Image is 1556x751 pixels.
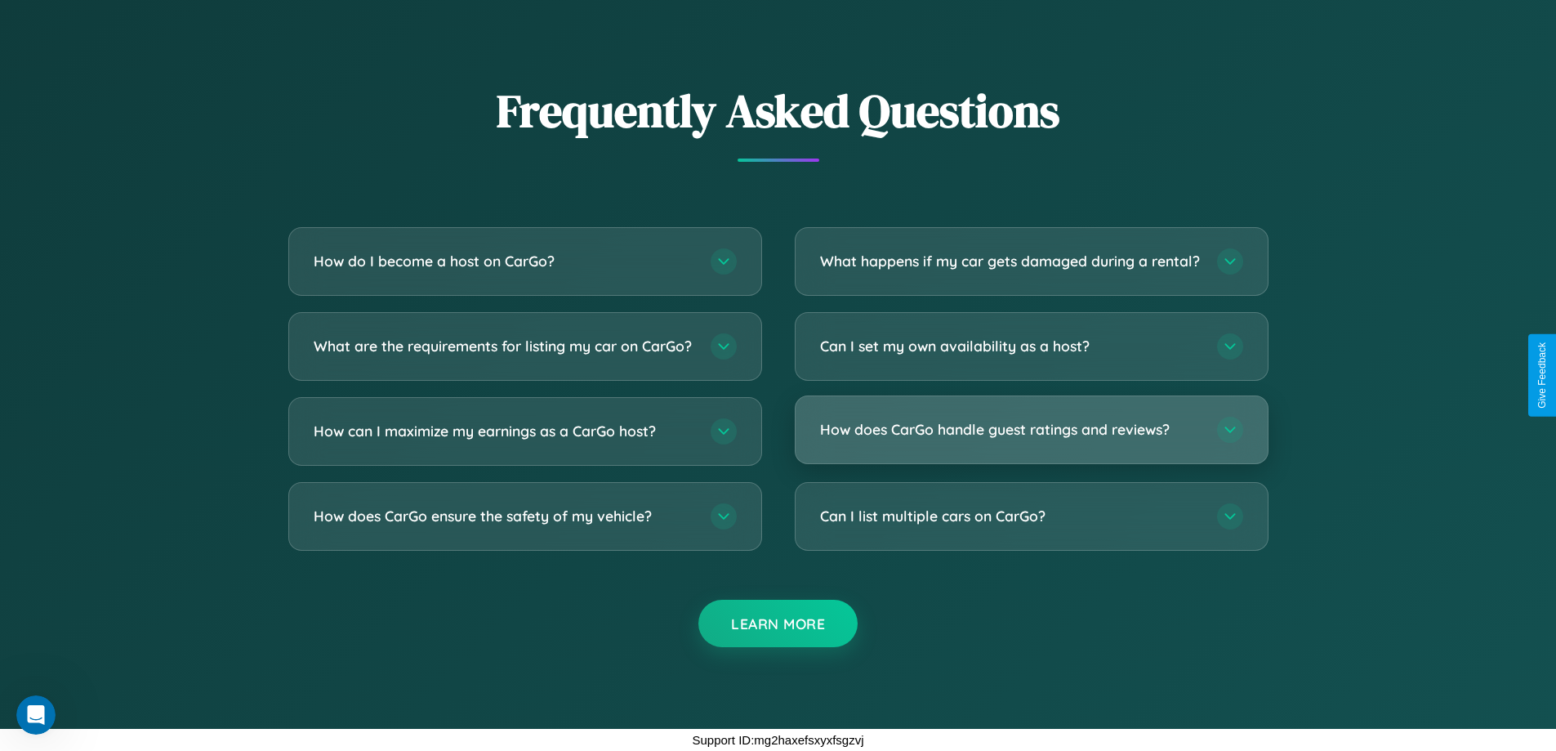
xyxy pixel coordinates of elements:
[820,419,1201,440] h3: How does CarGo handle guest ratings and reviews?
[314,506,694,526] h3: How does CarGo ensure the safety of my vehicle?
[698,600,858,647] button: Learn More
[314,421,694,441] h3: How can I maximize my earnings as a CarGo host?
[692,729,863,751] p: Support ID: mg2haxefsxyxfsgzvj
[288,79,1268,142] h2: Frequently Asked Questions
[314,251,694,271] h3: How do I become a host on CarGo?
[820,251,1201,271] h3: What happens if my car gets damaged during a rental?
[314,336,694,356] h3: What are the requirements for listing my car on CarGo?
[820,506,1201,526] h3: Can I list multiple cars on CarGo?
[1536,342,1548,409] div: Give Feedback
[820,336,1201,356] h3: Can I set my own availability as a host?
[16,695,56,735] iframe: Intercom live chat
